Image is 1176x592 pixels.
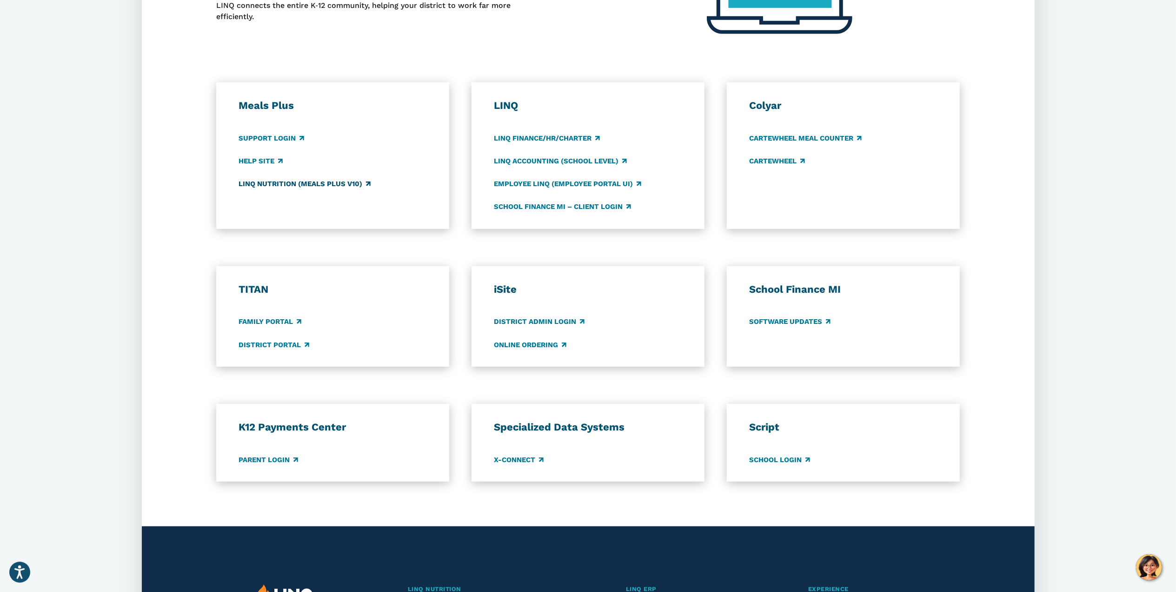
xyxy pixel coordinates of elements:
[239,317,301,327] a: Family Portal
[494,179,641,189] a: Employee LINQ (Employee Portal UI)
[494,317,585,327] a: District Admin Login
[239,156,283,166] a: Help Site
[494,156,627,166] a: LINQ Accounting (school level)
[494,340,566,350] a: Online Ordering
[239,133,304,143] a: Support Login
[239,340,309,350] a: District Portal
[749,99,937,112] h3: Colyar
[749,455,810,465] a: School Login
[749,421,937,434] h3: Script
[749,156,805,166] a: CARTEWHEEL
[494,283,682,296] h3: iSite
[749,283,937,296] h3: School Finance MI
[1136,554,1162,580] button: Hello, have a question? Let’s chat.
[494,99,682,112] h3: LINQ
[239,455,298,465] a: Parent Login
[239,99,427,112] h3: Meals Plus
[239,179,371,189] a: LINQ Nutrition (Meals Plus v10)
[494,455,544,465] a: X-Connect
[749,133,862,143] a: CARTEWHEEL Meal Counter
[494,133,600,143] a: LINQ Finance/HR/Charter
[494,202,631,212] a: School Finance MI – Client Login
[749,317,831,327] a: Software Updates
[239,283,427,296] h3: TITAN
[239,421,427,434] h3: K12 Payments Center
[494,421,682,434] h3: Specialized Data Systems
